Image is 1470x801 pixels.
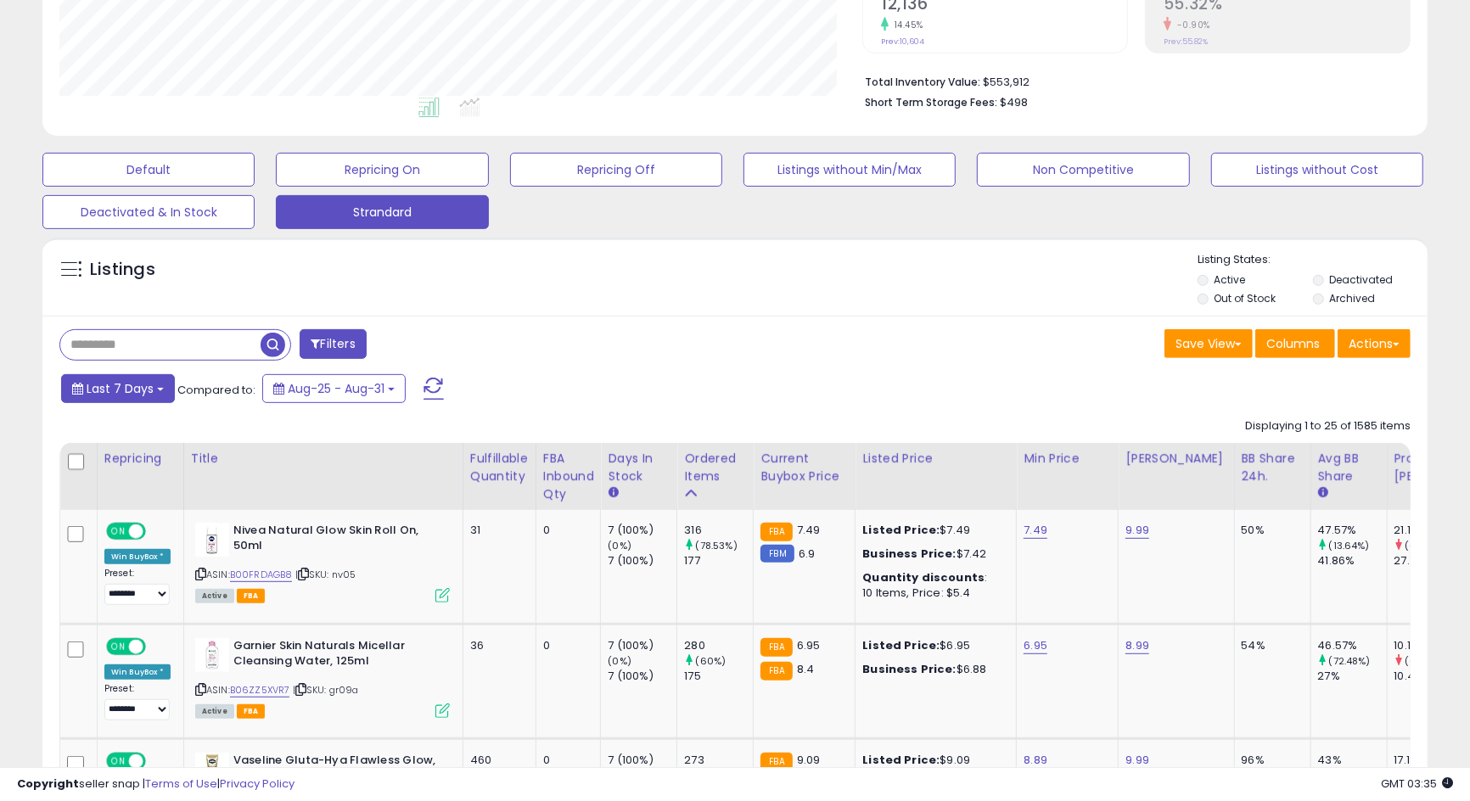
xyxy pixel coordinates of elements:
small: Prev: 55.82% [1164,36,1208,47]
small: (60%) [696,654,727,668]
div: FBA inbound Qty [543,450,594,503]
a: 7.49 [1024,522,1047,539]
div: Displaying 1 to 25 of 1585 items [1245,418,1411,434]
span: OFF [143,524,171,538]
span: Last 7 Days [87,380,154,397]
div: Fulfillable Quantity [470,450,529,485]
div: 316 [684,523,753,538]
small: (0%) [608,654,631,668]
button: Repricing Off [510,153,722,187]
button: Aug-25 - Aug-31 [262,374,406,403]
small: (13.64%) [1329,539,1370,552]
small: (0%) [608,539,631,552]
div: 31 [470,523,523,538]
small: (-3.15%) [1405,654,1445,668]
b: Business Price: [862,661,956,677]
small: FBA [760,638,792,657]
div: 47.57% [1318,523,1387,538]
div: [PERSON_NAME] [1125,450,1226,468]
small: (78.53%) [696,539,738,552]
label: Active [1214,272,1245,287]
b: Listed Price: [862,522,940,538]
b: Quantity discounts [862,569,985,585]
a: Terms of Use [145,776,217,792]
label: Deactivated [1329,272,1393,287]
div: Min Price [1024,450,1111,468]
p: Listing States: [1198,252,1428,268]
small: Prev: 10,604 [881,36,924,47]
div: 0 [543,523,588,538]
div: Preset: [104,568,171,605]
div: 27% [1318,669,1387,684]
small: (72.48%) [1329,654,1371,668]
span: 2025-09-8 03:35 GMT [1381,776,1453,792]
button: Strandard [276,195,488,229]
button: Actions [1338,329,1411,358]
a: Privacy Policy [220,776,295,792]
div: $7.49 [862,523,1003,538]
div: 280 [684,638,753,653]
div: Repricing [104,450,177,468]
small: (-23.76%) [1405,539,1453,552]
div: Avg BB Share [1318,450,1380,485]
span: | SKU: gr09a [293,683,359,697]
span: OFF [143,639,171,653]
div: ASIN: [195,638,450,717]
a: 6.95 [1024,637,1047,654]
button: Last 7 Days [61,374,175,403]
small: Days In Stock. [608,485,618,501]
div: Preset: [104,683,171,720]
b: Garnier Skin Naturals Micellar Cleansing Water, 125ml [233,638,440,674]
b: Short Term Storage Fees: [865,95,997,109]
div: Win BuyBox * [104,664,171,680]
button: Repricing On [276,153,488,187]
div: seller snap | | [17,776,295,793]
div: 7 (100%) [608,523,676,538]
span: 6.95 [797,637,821,653]
span: ON [108,524,129,538]
div: 36 [470,638,523,653]
span: $498 [1000,94,1028,110]
img: 31mCdTPK8vL._SL40_.jpg [195,523,229,557]
div: 54% [1242,638,1298,653]
div: 175 [684,669,753,684]
div: 10 Items, Price: $5.4 [862,585,1003,601]
div: Days In Stock [608,450,670,485]
span: FBA [237,589,266,603]
div: $7.42 [862,546,1003,562]
span: All listings currently available for purchase on Amazon [195,704,234,719]
div: Ordered Items [684,450,746,485]
span: 8.4 [797,661,814,677]
a: B06ZZ5XVR7 [230,683,290,697]
span: ON [108,639,129,653]
li: $553,912 [865,70,1398,91]
span: | SKU: nv05 [295,568,356,581]
b: Listed Price: [862,637,940,653]
label: Out of Stock [1214,291,1276,305]
b: Total Inventory Value: [865,75,980,89]
div: 7 (100%) [608,669,676,684]
small: FBM [760,545,794,563]
button: Filters [300,329,366,359]
label: Archived [1329,291,1375,305]
div: Win BuyBox * [104,549,171,564]
div: Current Buybox Price [760,450,848,485]
button: Deactivated & In Stock [42,195,255,229]
button: Non Competitive [977,153,1189,187]
span: 6.9 [799,546,815,562]
small: FBA [760,523,792,541]
button: Save View [1164,329,1253,358]
div: Title [191,450,456,468]
div: 41.86% [1318,553,1387,569]
small: FBA [760,662,792,681]
img: 31U9iazMxqL._SL40_.jpg [195,638,229,672]
div: 50% [1242,523,1298,538]
div: $6.88 [862,662,1003,677]
span: FBA [237,704,266,719]
a: B00FRDAGB8 [230,568,293,582]
span: Aug-25 - Aug-31 [288,380,384,397]
span: Compared to: [177,382,255,398]
button: Columns [1255,329,1335,358]
b: Business Price: [862,546,956,562]
h5: Listings [90,258,155,282]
